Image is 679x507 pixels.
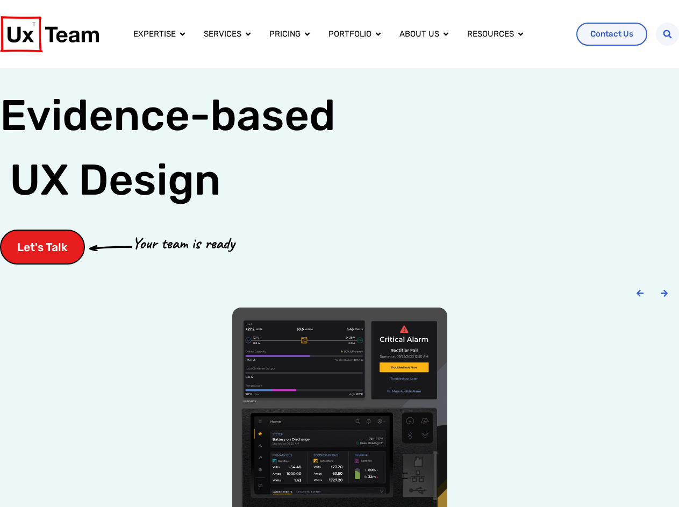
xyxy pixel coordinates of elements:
a: Portfolio [328,28,371,40]
a: Resources [467,28,514,40]
p: Your team is ready [132,231,234,255]
div: Search [656,23,679,46]
span: Let's Talk [17,241,68,253]
a: Pricing [269,28,301,40]
a: Expertise [133,28,176,40]
div: Next [660,289,668,297]
a: Services [204,28,241,40]
a: About us [399,28,439,40]
a: Contact Us [576,23,647,46]
nav: Menu [125,24,568,45]
img: arrow-cta [89,245,132,251]
span: UX Design [10,153,221,207]
span: Contact Us [590,30,633,38]
div: Menu Toggle [125,24,568,45]
div: Previous [636,289,644,297]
